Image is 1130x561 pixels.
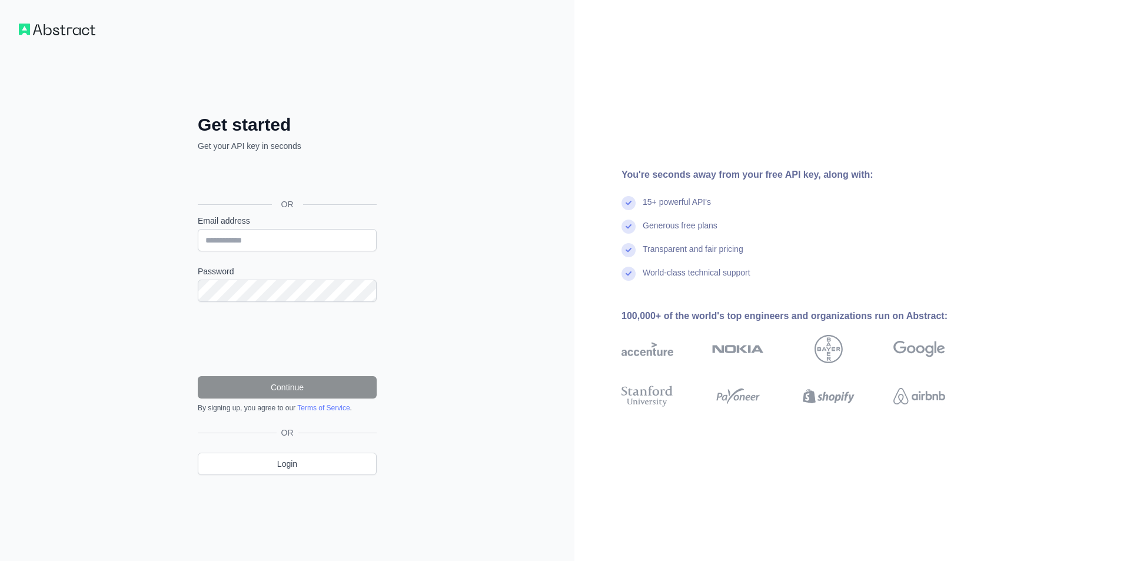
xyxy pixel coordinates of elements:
[198,265,377,277] label: Password
[198,453,377,475] a: Login
[893,335,945,363] img: google
[803,383,855,409] img: shopify
[643,196,711,220] div: 15+ powerful API's
[621,267,636,281] img: check mark
[621,196,636,210] img: check mark
[621,243,636,257] img: check mark
[712,335,764,363] img: nokia
[712,383,764,409] img: payoneer
[198,316,377,362] iframe: reCAPTCHA
[192,165,380,191] iframe: Кнопка "Войти с аккаунтом Google"
[277,427,298,439] span: OR
[198,403,377,413] div: By signing up, you agree to our .
[893,383,945,409] img: airbnb
[815,335,843,363] img: bayer
[198,114,377,135] h2: Get started
[297,404,350,412] a: Terms of Service
[643,220,717,243] div: Generous free plans
[621,309,983,323] div: 100,000+ of the world's top engineers and organizations run on Abstract:
[198,376,377,399] button: Continue
[198,215,377,227] label: Email address
[198,140,377,152] p: Get your API key in seconds
[643,243,743,267] div: Transparent and fair pricing
[643,267,750,290] div: World-class technical support
[621,335,673,363] img: accenture
[272,198,303,210] span: OR
[621,220,636,234] img: check mark
[19,24,95,35] img: Workflow
[621,383,673,409] img: stanford university
[621,168,983,182] div: You're seconds away from your free API key, along with:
